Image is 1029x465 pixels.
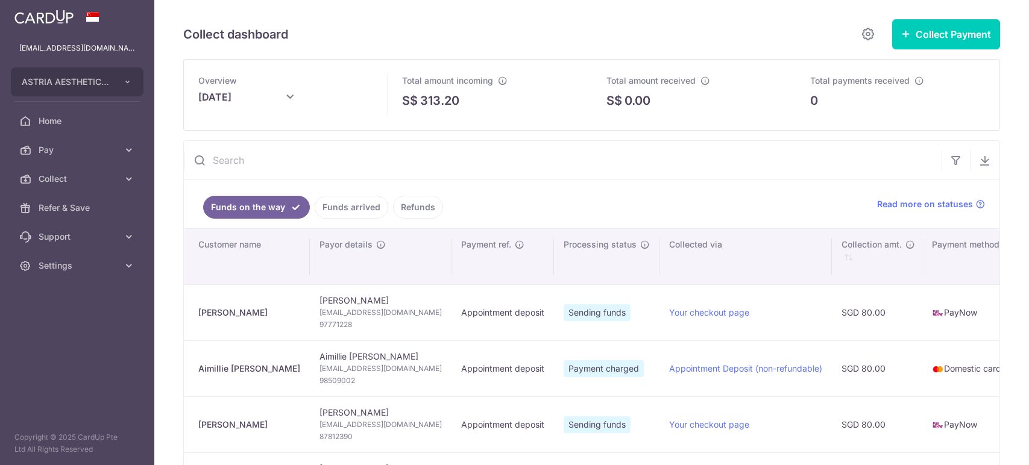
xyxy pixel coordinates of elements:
td: SGD 80.00 [832,396,922,452]
span: Sending funds [564,304,631,321]
a: Refunds [393,196,443,219]
td: Appointment deposit [452,396,554,452]
img: paynow-md-4fe65508ce96feda548756c5ee0e473c78d4820b8ea51387c6e4ad89e58a5e61.png [932,419,944,431]
span: Overview [198,75,237,86]
th: Customer name [184,229,310,284]
span: Collect [39,173,118,185]
a: Read more on statuses [877,198,985,210]
a: Your checkout page [669,307,749,317]
td: SGD 80.00 [832,340,922,396]
a: Funds on the way [203,196,310,219]
button: ASTRIA AESTHETICS PTE. LTD. [11,67,143,96]
span: Settings [39,260,118,272]
td: [PERSON_NAME] [310,396,452,452]
span: Support [39,231,118,243]
td: Aimillie [PERSON_NAME] [310,340,452,396]
span: [EMAIL_ADDRESS][DOMAIN_NAME] [319,419,442,431]
h5: Collect dashboard [183,25,288,44]
th: Collection amt. : activate to sort column ascending [832,229,922,284]
span: Pay [39,144,118,156]
div: [PERSON_NAME] [198,307,300,319]
span: [EMAIL_ADDRESS][DOMAIN_NAME] [319,307,442,319]
div: Aimillie [PERSON_NAME] [198,363,300,375]
p: 0 [810,92,818,110]
td: PayNow [922,284,1011,340]
a: Your checkout page [669,419,749,429]
p: [EMAIL_ADDRESS][DOMAIN_NAME] [19,42,135,54]
span: Sending funds [564,416,631,433]
td: Appointment deposit [452,284,554,340]
span: Processing status [564,239,637,251]
input: Search [184,141,942,179]
td: Domestic card [922,340,1011,396]
span: Read more on statuses [877,198,973,210]
span: Payment ref. [461,239,511,251]
th: Payment ref. [452,229,554,284]
th: Collected via [659,229,832,284]
a: Appointment Deposit (non-refundable) [669,363,822,373]
div: [PERSON_NAME] [198,419,300,431]
span: 98509002 [319,375,442,387]
button: Collect Payment [892,19,1000,49]
td: Appointment deposit [452,340,554,396]
span: Collection amt. [842,239,902,251]
span: Payment charged [564,360,644,377]
td: [PERSON_NAME] [310,284,452,340]
td: SGD 80.00 [832,284,922,340]
th: Processing status [554,229,659,284]
img: CardUp [14,10,74,24]
span: Home [39,115,118,127]
iframe: Opens a widget where you can find more information [952,429,1017,459]
span: 97771228 [319,319,442,331]
span: Total payments received [810,75,910,86]
th: Payor details [310,229,452,284]
img: paynow-md-4fe65508ce96feda548756c5ee0e473c78d4820b8ea51387c6e4ad89e58a5e61.png [932,307,944,319]
span: Payor details [319,239,373,251]
th: Payment method [922,229,1011,284]
span: S$ [402,92,418,110]
p: 313.20 [420,92,459,110]
a: Funds arrived [315,196,388,219]
span: S$ [606,92,622,110]
span: Total amount received [606,75,696,86]
span: ASTRIA AESTHETICS PTE. LTD. [22,76,111,88]
td: PayNow [922,396,1011,452]
span: 87812390 [319,431,442,443]
img: mastercard-sm-87a3fd1e0bddd137fecb07648320f44c262e2538e7db6024463105ddbc961eb2.png [932,363,944,375]
p: 0.00 [625,92,650,110]
span: [EMAIL_ADDRESS][DOMAIN_NAME] [319,363,442,375]
span: Refer & Save [39,202,118,214]
span: Total amount incoming [402,75,493,86]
